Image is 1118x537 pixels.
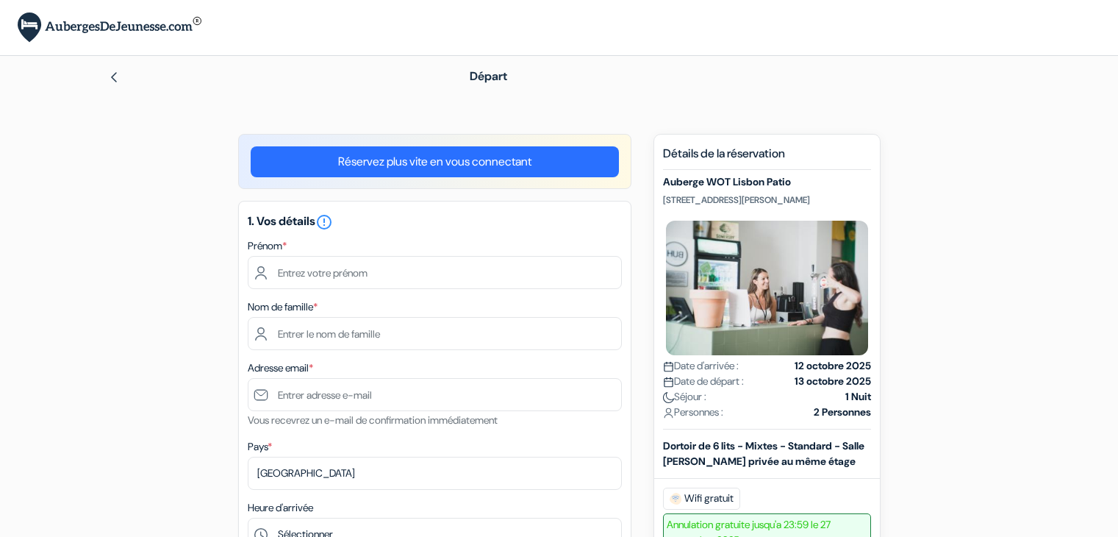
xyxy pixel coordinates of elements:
[663,374,744,389] span: Date de départ :
[663,176,871,188] h5: Auberge WOT Lisbon Patio
[814,405,871,420] strong: 2 Personnes
[18,13,201,43] img: AubergesDeJeunesse.com
[248,500,313,516] label: Heure d'arrivée
[663,439,864,468] b: Dortoir de 6 lits - Mixtes - Standard - Salle [PERSON_NAME] privée au même étage
[248,299,318,315] label: Nom de famille
[248,317,622,350] input: Entrer le nom de famille
[663,361,674,372] img: calendar.svg
[315,213,333,231] i: error_outline
[845,389,871,405] strong: 1 Nuit
[248,256,622,289] input: Entrez votre prénom
[248,413,498,427] small: Vous recevrez un e-mail de confirmation immédiatement
[663,377,674,388] img: calendar.svg
[663,405,723,420] span: Personnes :
[248,360,313,376] label: Adresse email
[663,358,739,374] span: Date d'arrivée :
[663,146,871,170] h5: Détails de la réservation
[663,392,674,403] img: moon.svg
[663,408,674,419] img: user_icon.svg
[795,374,871,389] strong: 13 octobre 2025
[470,68,507,84] span: Départ
[670,493,681,505] img: free_wifi.svg
[315,213,333,229] a: error_outline
[248,378,622,411] input: Entrer adresse e-mail
[108,71,120,83] img: left_arrow.svg
[248,213,622,231] h5: 1. Vos détails
[795,358,871,374] strong: 12 octobre 2025
[663,488,740,510] span: Wifi gratuit
[248,238,287,254] label: Prénom
[663,194,871,206] p: [STREET_ADDRESS][PERSON_NAME]
[251,146,619,177] a: Réservez plus vite en vous connectant
[663,389,706,405] span: Séjour :
[248,439,272,455] label: Pays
